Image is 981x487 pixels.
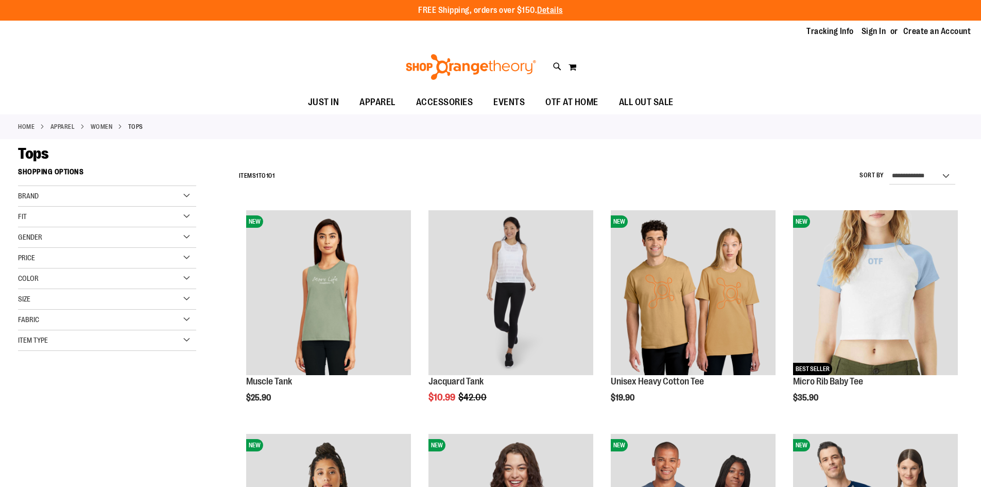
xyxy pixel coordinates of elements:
label: Sort By [859,171,884,180]
span: Item Type [18,336,48,344]
a: Jacquard Tank [428,376,484,387]
a: Tracking Info [806,26,854,37]
a: Muscle Tank [246,376,292,387]
a: Unisex Heavy Cotton Tee [611,376,704,387]
span: $25.90 [246,393,272,402]
span: JUST IN [308,91,339,114]
a: Unisex Heavy Cotton TeeNEW [611,210,776,377]
div: product [241,205,416,429]
div: product [788,205,963,429]
span: NEW [793,215,810,228]
a: Micro Rib Baby TeeNEWBEST SELLER [793,210,958,377]
a: Home [18,122,35,131]
span: $42.00 [458,392,488,402]
span: ACCESSORIES [416,91,473,114]
a: Front view of Jacquard Tank [428,210,593,377]
strong: Shopping Options [18,163,196,186]
span: Price [18,254,35,262]
span: Fabric [18,315,39,324]
span: NEW [611,439,628,451]
p: FREE Shipping, orders over $150. [418,5,563,16]
img: Muscle Tank [246,210,411,375]
span: $35.90 [793,393,820,402]
a: Muscle TankNEW [246,210,411,377]
span: Gender [18,233,42,241]
img: Front view of Jacquard Tank [428,210,593,375]
span: NEW [428,439,445,451]
span: Color [18,274,39,282]
span: 101 [266,172,275,179]
strong: Tops [128,122,143,131]
span: EVENTS [493,91,525,114]
img: Unisex Heavy Cotton Tee [611,210,776,375]
a: Sign In [862,26,886,37]
span: Size [18,295,30,303]
span: Tops [18,145,48,162]
span: NEW [793,439,810,451]
h2: Items to [239,168,275,184]
span: NEW [246,439,263,451]
a: Micro Rib Baby Tee [793,376,863,387]
span: APPAREL [359,91,395,114]
a: Create an Account [903,26,971,37]
span: ALL OUT SALE [619,91,674,114]
span: BEST SELLER [793,363,832,375]
span: NEW [611,215,628,228]
span: NEW [246,215,263,228]
span: OTF AT HOME [545,91,598,114]
span: $10.99 [428,392,457,402]
div: product [606,205,781,429]
span: $19.90 [611,393,636,402]
span: Brand [18,192,39,200]
img: Micro Rib Baby Tee [793,210,958,375]
a: APPAREL [50,122,75,131]
span: Fit [18,212,27,221]
span: 1 [256,172,259,179]
a: Details [537,6,563,15]
img: Shop Orangetheory [404,54,538,80]
div: product [423,205,598,429]
a: WOMEN [91,122,113,131]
